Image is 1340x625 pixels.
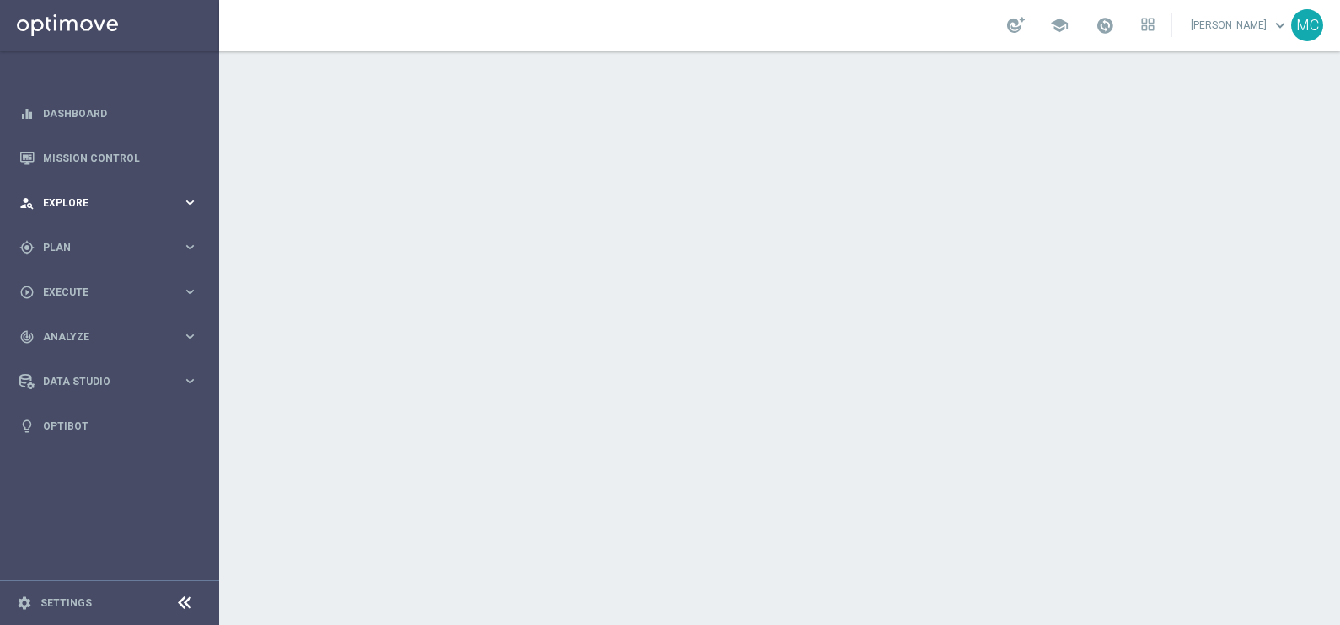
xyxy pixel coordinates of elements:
a: Dashboard [43,91,198,136]
button: Mission Control [19,152,199,165]
span: Plan [43,243,182,253]
i: keyboard_arrow_right [182,373,198,389]
i: equalizer [19,106,35,121]
div: Dashboard [19,91,198,136]
div: Explore [19,195,182,211]
button: Data Studio keyboard_arrow_right [19,375,199,388]
div: Execute [19,285,182,300]
button: gps_fixed Plan keyboard_arrow_right [19,241,199,254]
i: lightbulb [19,419,35,434]
button: equalizer Dashboard [19,107,199,120]
span: Explore [43,198,182,208]
i: gps_fixed [19,240,35,255]
button: person_search Explore keyboard_arrow_right [19,196,199,210]
i: keyboard_arrow_right [182,195,198,211]
i: track_changes [19,329,35,345]
span: Data Studio [43,377,182,387]
span: keyboard_arrow_down [1271,16,1289,35]
i: play_circle_outline [19,285,35,300]
button: play_circle_outline Execute keyboard_arrow_right [19,286,199,299]
button: track_changes Analyze keyboard_arrow_right [19,330,199,344]
div: Data Studio [19,374,182,389]
a: Mission Control [43,136,198,180]
i: settings [17,596,32,611]
div: Analyze [19,329,182,345]
i: keyboard_arrow_right [182,239,198,255]
div: Mission Control [19,136,198,180]
a: Optibot [43,403,198,448]
div: MC [1291,9,1323,41]
span: Execute [43,287,182,297]
i: keyboard_arrow_right [182,284,198,300]
div: Plan [19,240,182,255]
a: [PERSON_NAME]keyboard_arrow_down [1189,13,1291,38]
a: Settings [40,598,92,608]
i: keyboard_arrow_right [182,329,198,345]
span: Analyze [43,332,182,342]
div: Optibot [19,403,198,448]
span: school [1050,16,1069,35]
button: lightbulb Optibot [19,419,199,433]
i: person_search [19,195,35,211]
